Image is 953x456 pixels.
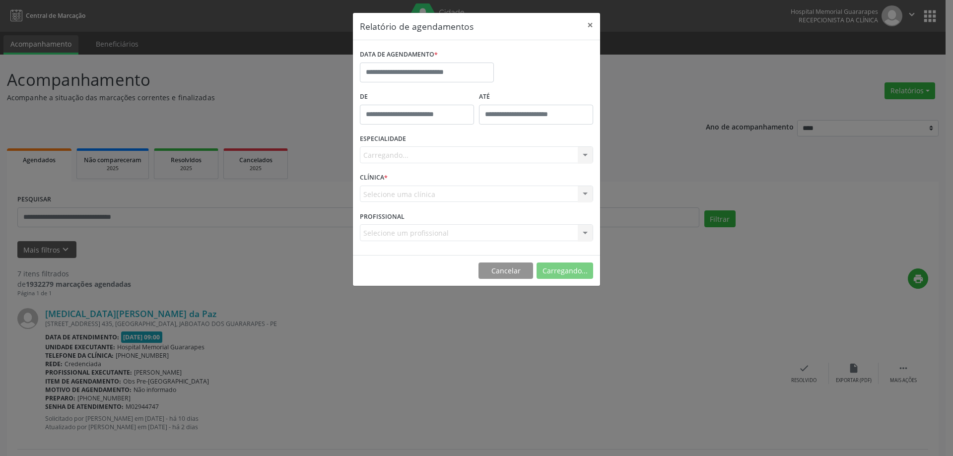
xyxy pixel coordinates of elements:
[360,89,474,105] label: De
[537,262,593,279] button: Carregando...
[360,47,438,63] label: DATA DE AGENDAMENTO
[580,13,600,37] button: Close
[360,131,406,147] label: ESPECIALIDADE
[479,89,593,105] label: ATÉ
[360,20,474,33] h5: Relatório de agendamentos
[478,262,533,279] button: Cancelar
[360,170,388,186] label: CLÍNICA
[360,209,405,224] label: PROFISSIONAL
